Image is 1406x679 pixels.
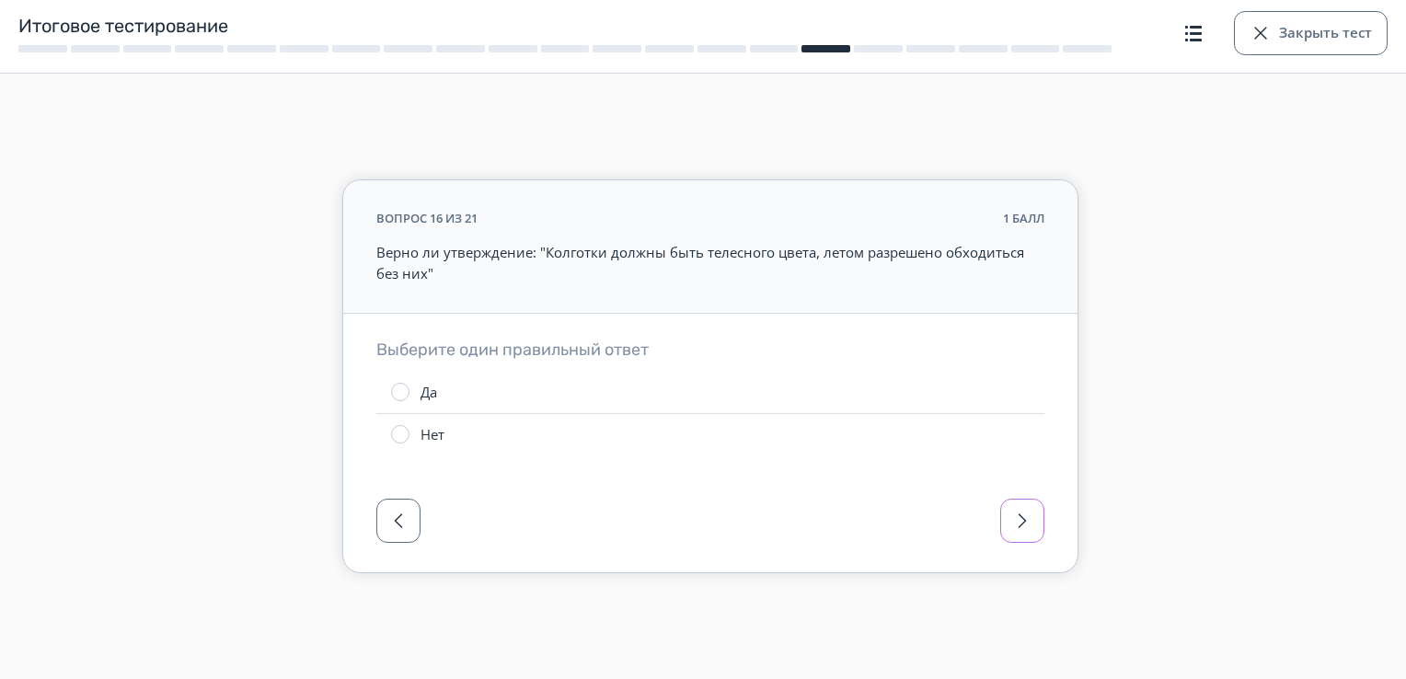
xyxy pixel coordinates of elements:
[421,425,444,444] div: Нет
[18,14,1112,38] h1: Итоговое тестирование
[376,339,1044,361] h3: Выберите один правильный ответ
[1003,210,1044,228] div: 1 балл
[376,242,1044,283] p: Верно ли утверждение: "Колготки должны быть телесного цвета, летом разрешено обходиться без них"
[421,383,437,402] div: Да
[376,210,478,228] div: вопрос 16 из 21
[1234,11,1388,55] button: Закрыть тест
